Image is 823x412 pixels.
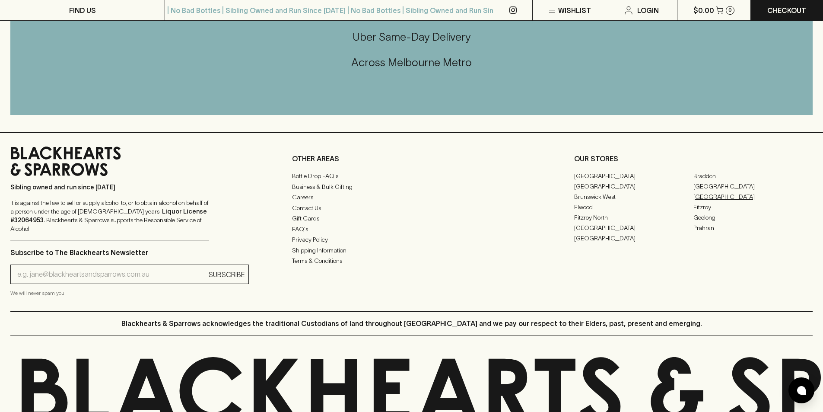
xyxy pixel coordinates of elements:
[292,182,531,192] a: Business & Bulk Gifting
[693,171,813,181] a: Braddon
[17,268,205,281] input: e.g. jane@blackheartsandsparrows.com.au
[292,203,531,213] a: Contact Us
[767,5,806,16] p: Checkout
[209,269,245,280] p: SUBSCRIBE
[574,153,813,164] p: OUR STORES
[69,5,96,16] p: FIND US
[292,153,531,164] p: OTHER AREAS
[693,212,813,223] a: Geelong
[292,192,531,203] a: Careers
[121,318,702,329] p: Blackhearts & Sparrows acknowledges the traditional Custodians of land throughout [GEOGRAPHIC_DAT...
[693,223,813,233] a: Prahran
[292,171,531,182] a: Bottle Drop FAQ's
[10,247,249,258] p: Subscribe to The Blackhearts Newsletter
[797,386,806,395] img: bubble-icon
[637,5,659,16] p: Login
[574,212,693,223] a: Fitzroy North
[10,30,813,44] h5: Uber Same-Day Delivery
[693,202,813,212] a: Fitzroy
[693,181,813,192] a: [GEOGRAPHIC_DATA]
[292,214,531,224] a: Gift Cards
[10,55,813,70] h5: Across Melbourne Metro
[292,256,531,266] a: Terms & Conditions
[574,171,693,181] a: [GEOGRAPHIC_DATA]
[574,202,693,212] a: Elwood
[574,192,693,202] a: Brunswick West
[574,223,693,233] a: [GEOGRAPHIC_DATA]
[693,5,714,16] p: $0.00
[205,265,248,284] button: SUBSCRIBE
[292,235,531,245] a: Privacy Policy
[10,289,249,297] p: We will never spam you
[10,183,209,192] p: Sibling owned and run since [DATE]
[558,5,591,16] p: Wishlist
[292,245,531,256] a: Shipping Information
[693,192,813,202] a: [GEOGRAPHIC_DATA]
[292,224,531,234] a: FAQ's
[574,233,693,243] a: [GEOGRAPHIC_DATA]
[728,8,732,13] p: 0
[574,181,693,192] a: [GEOGRAPHIC_DATA]
[10,198,209,233] p: It is against the law to sell or supply alcohol to, or to obtain alcohol on behalf of a person un...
